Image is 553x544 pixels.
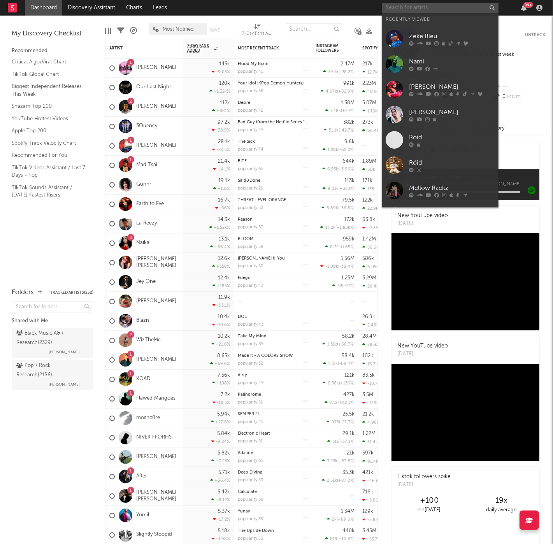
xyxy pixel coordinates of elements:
[238,245,263,249] div: popularity: 59
[362,264,379,269] div: 6.05k
[16,361,87,380] div: Pop / Rock Research ( 2186 )
[136,181,151,188] a: Gunnr
[217,412,230,417] div: 5.94k
[136,240,149,246] a: Naïka
[238,342,263,346] div: popularity: 85
[219,61,230,67] div: 145k
[221,392,230,397] div: 7.2k
[362,61,373,67] div: 217k
[493,82,545,92] div: --
[362,323,379,328] div: 2.48k
[238,206,263,210] div: popularity: 52
[362,198,373,203] div: 122k
[409,32,495,41] div: Zeke Bleu
[362,276,376,281] div: 3.29M
[382,127,499,153] a: Roid
[238,89,263,93] div: popularity: 56
[362,186,374,191] div: 138
[323,186,355,191] div: ( )
[238,186,263,191] div: popularity: 21
[409,158,495,168] div: Róid
[218,276,230,281] div: 12.4k
[12,102,86,111] a: Shazam Top 200
[382,178,499,203] a: Mellow Rackz
[211,419,230,425] div: +27.8 %
[328,70,339,74] span: 39.1k
[340,420,353,425] span: -27.7 %
[238,412,259,416] a: SEMPER FI
[136,256,179,269] a: [PERSON_NAME] [PERSON_NAME]
[218,178,230,183] div: 19.1k
[238,323,263,327] div: popularity: 43
[212,147,230,152] div: -20.5 %
[238,393,261,397] a: Palindrome
[238,400,263,405] div: popularity: 51
[238,167,263,171] div: popularity: 65
[344,217,355,222] div: 172k
[342,109,353,113] span: +24 %
[136,279,156,285] a: Jey One
[330,109,341,113] span: 3.18k
[409,57,495,67] div: Nami
[409,133,495,142] div: Roid
[343,237,355,242] div: 959k
[217,353,230,358] div: 8.65k
[238,354,308,358] div: Made It - A COLORS SHOW
[238,159,247,163] a: BITE
[340,128,353,133] span: -42.7 %
[238,198,308,202] div: THREAT LEVEL ORANGE
[187,44,212,53] span: 7-Day Fans Added
[409,82,495,92] div: [PERSON_NAME]
[341,100,355,105] div: 1.38M
[136,532,172,538] a: Slightly Stoopid
[238,46,296,51] div: Most Recent Track
[341,440,353,444] span: -37.1 %
[136,395,176,402] a: Flawed Mangoes
[136,123,157,130] a: 3Quency
[238,354,293,358] a: Made It - A COLORS SHOW
[330,401,340,405] span: 2.12k
[362,237,376,242] div: 1.42M
[362,167,375,172] div: 60k
[12,288,34,297] div: Folders
[238,140,308,144] div: The Sick
[238,432,308,436] div: Electronic Heart
[382,3,499,13] input: Search for artists
[211,342,230,347] div: +21.6 %
[506,95,522,99] span: -100 %
[238,361,263,366] div: popularity: 32
[339,265,353,269] span: -38.4 %
[327,167,338,172] span: 6.53k
[362,284,379,289] div: 26.4k
[386,15,495,24] div: Recently Viewed
[382,203,499,228] a: [PERSON_NAME]
[362,400,379,405] div: -126k
[50,291,93,295] button: Tracked Artists(252)
[325,265,338,269] span: -1.09k
[362,431,376,436] div: 1.22M
[332,420,339,425] span: 975
[362,361,378,367] div: 16.7k
[12,360,93,390] a: Pop / Rock Research(2186)[PERSON_NAME]
[338,89,353,94] span: +82.9 %
[325,244,355,249] div: ( )
[339,362,353,366] span: -68.4 %
[397,212,448,220] div: New YouTube video
[218,295,230,300] div: 11.9k
[212,264,230,269] div: +358 %
[238,198,286,202] a: THREAT LEVEL ORANGE
[397,350,448,358] div: [DATE]
[212,128,230,133] div: -38.9 %
[338,342,353,347] span: +68.7 %
[136,356,176,363] a: [PERSON_NAME]
[362,70,377,75] div: 12.7k
[382,26,499,51] a: Zeke Bleu
[238,529,274,533] a: The Upside Down
[212,303,230,308] div: -63.1 %
[362,225,381,230] div: -9.36k
[242,29,273,39] div: 7-Day Fans Added (7-Day Fans Added)
[339,206,353,211] span: -36.8 %
[343,284,353,288] span: -97 %
[238,179,260,183] a: Said&Done
[332,283,355,288] div: ( )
